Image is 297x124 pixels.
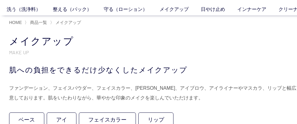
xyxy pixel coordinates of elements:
span: メイクアップ [56,20,81,25]
li: 〉 [25,20,49,25]
a: HOME [9,20,22,25]
a: 守る（ローション） [104,6,160,13]
a: メイクアップ [54,20,81,25]
a: 日やけ止め [201,6,237,13]
a: メイクアップ [160,6,201,13]
a: インナーケア [237,6,278,13]
span: 商品一覧 [30,20,47,25]
a: 商品一覧 [29,20,47,25]
a: 洗う（洗浄料） [7,6,53,13]
a: 整える（パック） [53,6,104,13]
li: 〉 [50,20,83,25]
